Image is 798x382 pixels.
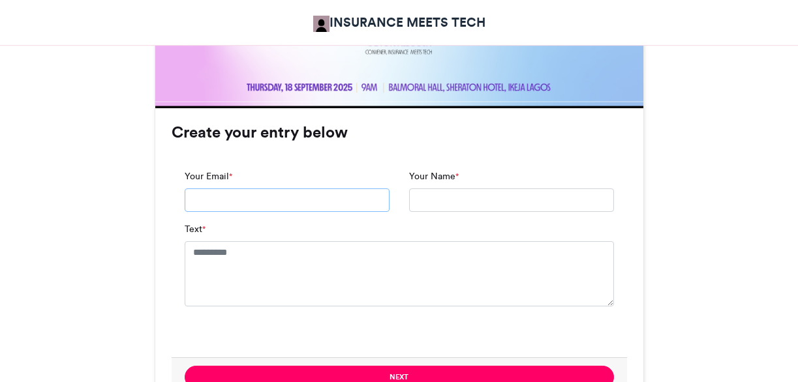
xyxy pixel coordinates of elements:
[185,169,232,183] label: Your Email
[313,16,330,32] img: IMT Africa
[172,125,627,140] h3: Create your entry below
[409,169,459,183] label: Your Name
[313,13,485,32] a: INSURANCE MEETS TECH
[185,222,206,236] label: Text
